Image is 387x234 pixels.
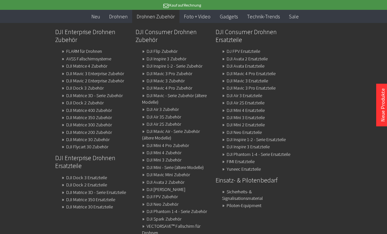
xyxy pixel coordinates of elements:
[66,61,107,71] a: DJI Matrice 4 Zubehör
[215,26,291,45] a: DJI Consumer Drohnen Ersatzteile
[66,195,115,204] a: DJI Matrice 350 Ersatzteile
[55,152,130,171] a: DJI Enterprise Drohnen Ersatzteile
[147,61,202,71] a: DJI Inspire 1-2 - Serie Zubehör
[147,47,177,56] a: DJI Flip Zubehör
[66,135,110,144] a: DJI Matrice 30 Zubehör
[215,10,242,23] a: Gadgets
[66,106,112,115] a: DJI Matrice 400 Zubehör
[147,105,179,114] a: DJI Air 3 Zubehör
[66,69,124,78] a: DJI Mavic 3 Enterprise Zubehör
[147,76,185,85] a: DJI Mavic 3 Zubehör
[215,175,291,186] a: Einsatz- & Pilotenbedarf
[147,141,189,150] a: DJI Mini 4 Pro Zubehör
[142,127,200,142] a: DJI Mavic Air - Serie Zubehör (ältere Modelle)
[227,83,275,93] a: DJI Mavic 3 Pro Ersatzteile
[55,26,130,45] a: DJI Enterprise Drohnen Zubehör
[137,13,175,20] span: Drohnen Zubehör
[135,26,211,45] a: DJI Consumer Drohnen Zubehör
[147,148,181,157] a: DJI Mini 4 Zubehör
[147,163,204,172] a: DJI Mini - Serie (ältere Modelle)
[147,69,192,78] a: DJI Mavic 3 Pro Zubehör
[147,200,178,209] a: DJI Neo Zubehör
[147,185,185,194] a: DJI Avata Zubehör
[147,112,181,121] a: DJI Air 3S Zubehör
[179,10,215,23] a: Foto + Video
[227,106,265,115] a: DJI Mini 4 Ersatzteile
[227,164,261,174] a: Yuneec Ersatzteile
[227,201,261,210] a: Piloten-Equipment
[66,142,108,151] a: DJI Flycart 30 Zubehör
[147,119,181,129] a: DJI Air 2S Zubehör
[147,170,190,179] a: DJI Mavic Mini Zubehör
[227,76,268,85] a: DJI Mavic 3 Ersatzteile
[66,76,124,85] a: DJI Mavic 2 Enterprise Zubehör
[66,98,104,107] a: DJI Dock 2 Zubehör
[289,13,299,20] span: Sale
[227,69,275,78] a: DJI Mavic 4 Pro Ersatzteile
[227,61,264,71] a: DJI Avata Ersatzteile
[66,54,111,63] a: AVSS Fallschirmsysteme
[147,83,192,93] a: DJI Mavic 4 Pro Zubehör
[92,13,100,20] span: Neu
[142,91,207,107] a: DJI Mavic - Serie Zubehör (ältere Modelle)
[220,13,238,20] span: Gadgets
[242,10,284,23] a: Technik-Trends
[227,157,255,166] a: FIMI Ersatzteile
[66,128,112,137] a: DJI Matrice 200 Zubehör
[147,192,178,201] a: DJI FPV Zubehör
[227,128,262,137] a: DJI Neo Ersatzteile
[227,135,286,144] a: DJI Inspire 1-2 - Serie Ersatzteile
[109,13,128,20] span: Drohnen
[66,113,112,122] a: DJI Matrice 350 Zubehör
[87,10,105,23] a: Neu
[147,214,181,223] a: DJI Spark Zubehör
[227,98,264,107] a: DJI Air 2S Ersatzteile
[105,10,132,23] a: Drohnen
[227,150,290,159] a: DJI Phantom 1-4 - Serie Ersatzteile
[66,173,107,182] a: DJI Dock 3 Ersatzteile
[66,91,123,100] a: DJI Matrice 3D - Serie Zubehör
[379,88,386,122] a: Neue Produkte
[184,13,211,20] span: Foto + Video
[66,202,113,211] a: DJI Matrice 30 Ersatzteile
[247,13,280,20] span: Technik-Trends
[227,113,265,122] a: DJI Mini 3 Ersatzteile
[66,83,104,93] a: DJI Dock 3 Zubehör
[227,120,265,129] a: DJI Mini 2 Ersatzteile
[132,10,179,23] a: Drohnen Zubehör
[147,178,184,187] a: DJI Avata 2 Zubehör
[222,187,263,203] a: Sicherheits- & Signalisationsmaterial
[227,54,268,63] a: DJI Avata 2 Ersatzteile
[66,47,102,56] a: FLARM für Drohnen
[147,207,207,216] a: DJI Phantom 1-4 - Serie Zubehör
[284,10,303,23] a: Sale
[227,47,260,56] a: DJ FPV Ersatzteile
[66,180,107,189] a: DJI Dock 2 Ersatzteile
[147,54,186,63] a: DJI Inspire 3 Zubehör
[66,120,112,129] a: DJI Matrice 300 Zubehör
[66,188,126,197] a: DJI Matrice 3D - Serie Ersatzteile
[227,142,270,151] a: DJI Inspire 3 Ersatzteile
[147,155,181,164] a: DJI Mini 3 Zubehör
[227,91,262,100] a: DJI Air 3 Ersatzteile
